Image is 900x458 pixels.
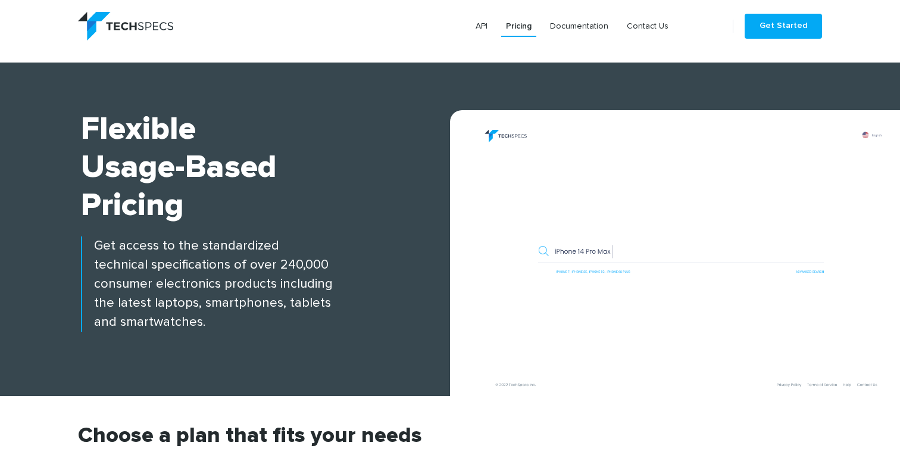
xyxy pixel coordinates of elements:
[471,15,492,37] a: API
[81,236,450,332] p: Get access to the standardized technical specifications of over 240,000 consumer electronics prod...
[745,14,822,39] a: Get Started
[622,15,673,37] a: Contact Us
[501,15,536,37] a: Pricing
[81,110,450,225] h1: Flexible Usage-based Pricing
[78,12,173,40] img: logo
[462,122,900,396] img: banner.png
[545,15,613,37] a: Documentation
